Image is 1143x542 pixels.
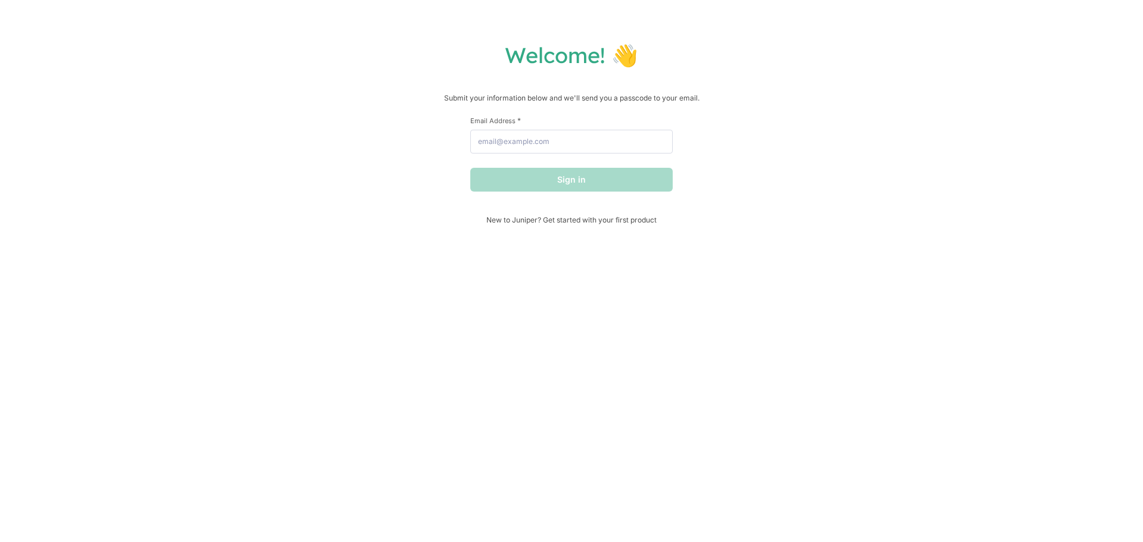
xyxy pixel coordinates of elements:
[12,42,1131,68] h1: Welcome! 👋
[470,116,673,125] label: Email Address
[470,130,673,153] input: email@example.com
[12,92,1131,104] p: Submit your information below and we'll send you a passcode to your email.
[470,215,673,224] span: New to Juniper? Get started with your first product
[517,116,521,125] span: This field is required.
